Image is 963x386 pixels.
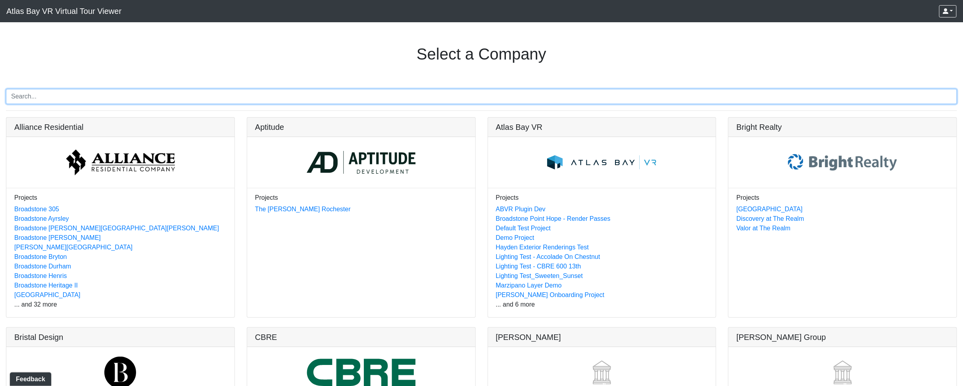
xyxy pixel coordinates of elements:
[496,263,581,270] a: Lighting Test - CBRE 600 13th
[14,225,219,232] a: Broadstone [PERSON_NAME][GEOGRAPHIC_DATA][PERSON_NAME]
[6,370,53,386] iframe: Ybug feedback widget
[736,225,790,232] a: Valor at The Realm
[14,215,69,222] a: Broadstone Ayrsley
[417,44,546,64] h1: Select a Company
[14,291,81,298] a: [GEOGRAPHIC_DATA]
[736,206,803,212] a: [GEOGRAPHIC_DATA]
[14,234,101,241] a: Broadstone [PERSON_NAME]
[14,263,71,270] a: Broadstone Durham
[496,253,600,260] a: Lighting Test - Accolade On Chestnut
[496,291,605,298] a: [PERSON_NAME] Onboarding Project
[14,272,67,279] a: Broadstone Henris
[496,282,562,289] a: Marzipano Layer Demo
[496,272,583,279] a: Lighting Test_Sweeten_Sunset
[14,253,67,260] a: Broadstone Bryton
[14,282,78,289] a: Broadstone Heritage II
[14,244,133,251] a: [PERSON_NAME][GEOGRAPHIC_DATA]
[255,206,351,212] a: The [PERSON_NAME] Rochester
[496,215,611,222] a: Broadstone Point Hope - Render Passes
[6,89,957,104] input: Search
[496,244,589,251] a: Hayden Exterior Renderings Test
[496,206,546,212] a: ABVR Plugin Dev
[14,206,59,212] a: Broadstone 305
[736,215,804,222] a: Discovery at The Realm
[496,234,534,241] a: Demo Project
[6,3,121,19] span: Atlas Bay VR Virtual Tour Viewer
[496,225,551,232] a: Default Test Project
